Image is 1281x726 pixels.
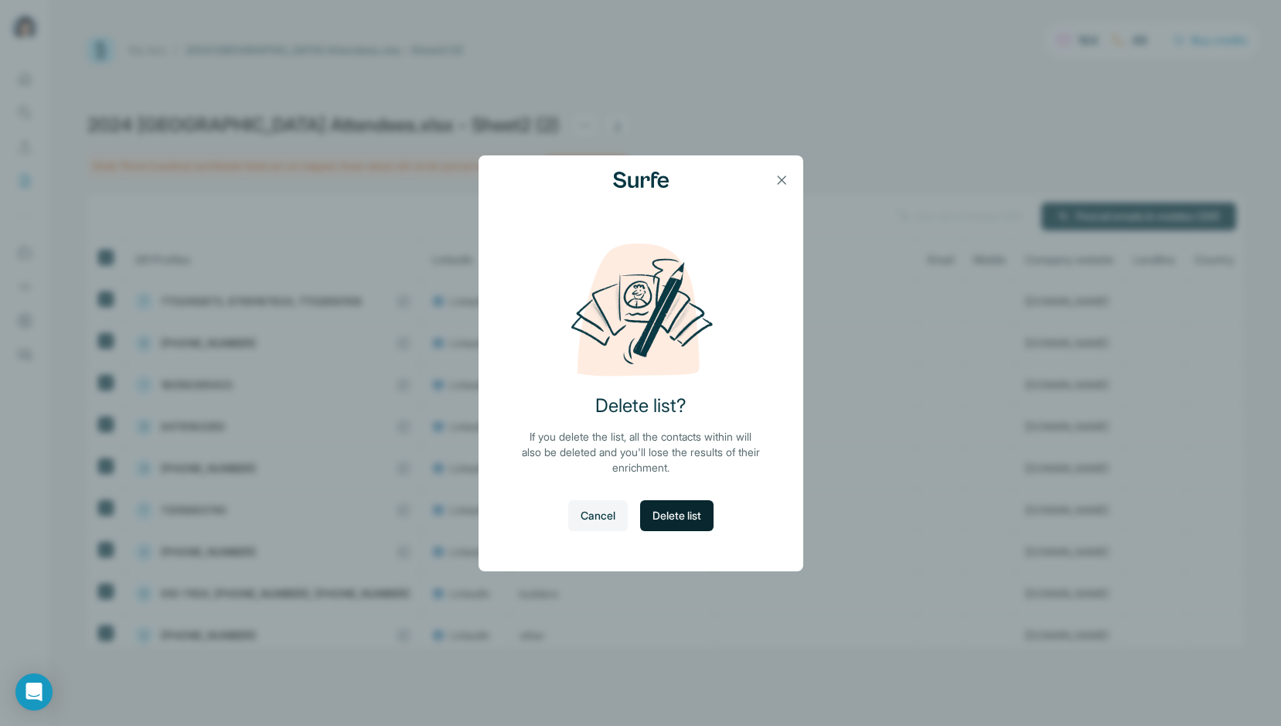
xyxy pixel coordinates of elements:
div: Open Intercom Messenger [15,673,53,711]
img: Surfe Logo [613,172,669,189]
img: delete-list [554,242,727,378]
h2: Delete list? [595,394,686,418]
span: Cancel [581,508,615,523]
button: Cancel [568,500,628,531]
p: If you delete the list, all the contacts within will also be deleted and you'll lose the results ... [522,429,760,475]
span: Delete list [652,508,701,523]
button: Delete list [640,500,714,531]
